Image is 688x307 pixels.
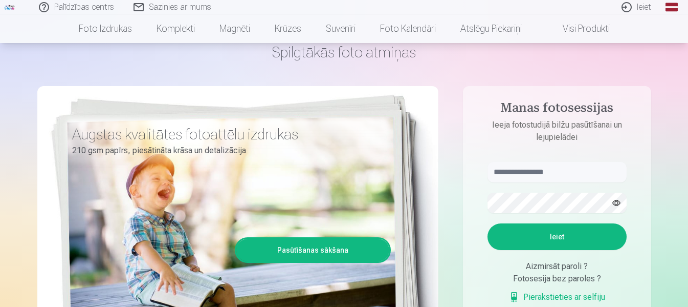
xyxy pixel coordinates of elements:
[4,4,15,10] img: /fa1
[534,14,622,43] a: Visi produkti
[236,239,389,261] a: Pasūtīšanas sākšana
[72,144,383,158] p: 210 gsm papīrs, piesātināta krāsa un detalizācija
[66,14,144,43] a: Foto izdrukas
[448,14,534,43] a: Atslēgu piekariņi
[207,14,262,43] a: Magnēti
[487,273,627,285] div: Fotosesija bez paroles ?
[314,14,368,43] a: Suvenīri
[72,125,383,144] h3: Augstas kvalitātes fotoattēlu izdrukas
[487,260,627,273] div: Aizmirsāt paroli ?
[477,100,637,119] h4: Manas fotosessijas
[368,14,448,43] a: Foto kalendāri
[37,43,651,62] h1: Spilgtākās foto atmiņas
[144,14,207,43] a: Komplekti
[509,291,605,303] a: Pierakstieties ar selfiju
[487,223,627,250] button: Ieiet
[262,14,314,43] a: Krūzes
[477,119,637,144] p: Ieeja fotostudijā bilžu pasūtīšanai un lejupielādei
